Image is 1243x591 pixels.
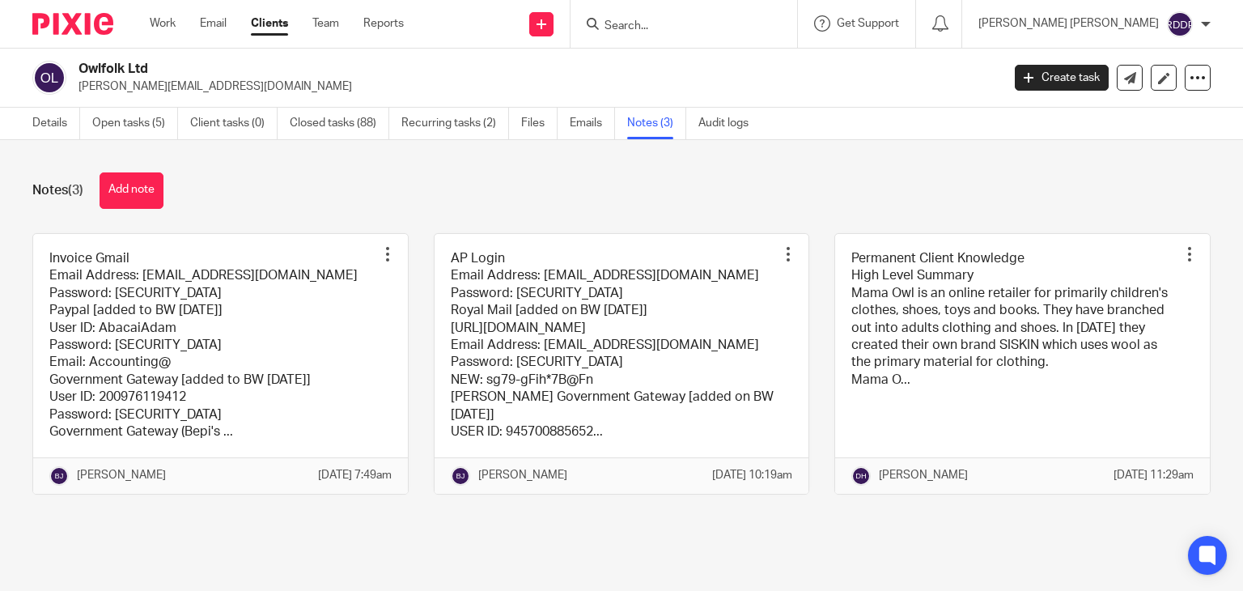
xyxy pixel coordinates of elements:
a: Email [200,15,227,32]
a: Files [521,108,558,139]
input: Search [603,19,749,34]
img: svg%3E [1167,11,1193,37]
p: [PERSON_NAME] [879,467,968,483]
p: [DATE] 11:29am [1114,467,1194,483]
a: Create task [1015,65,1109,91]
p: [PERSON_NAME] [PERSON_NAME] [978,15,1159,32]
a: Work [150,15,176,32]
p: [DATE] 7:49am [318,467,392,483]
a: Open tasks (5) [92,108,178,139]
span: (3) [68,184,83,197]
a: Notes (3) [627,108,686,139]
img: svg%3E [451,466,470,486]
a: Reports [363,15,404,32]
a: Details [32,108,80,139]
h2: Owlfolk Ltd [78,61,808,78]
button: Add note [100,172,163,209]
p: [PERSON_NAME] [77,467,166,483]
a: Team [312,15,339,32]
p: [PERSON_NAME][EMAIL_ADDRESS][DOMAIN_NAME] [78,79,991,95]
a: Audit logs [698,108,761,139]
img: Pixie [32,13,113,35]
a: Emails [570,108,615,139]
h1: Notes [32,182,83,199]
p: [PERSON_NAME] [478,467,567,483]
a: Clients [251,15,288,32]
img: svg%3E [851,466,871,486]
p: [DATE] 10:19am [712,467,792,483]
a: Recurring tasks (2) [401,108,509,139]
img: svg%3E [32,61,66,95]
a: Closed tasks (88) [290,108,389,139]
span: Get Support [837,18,899,29]
a: Client tasks (0) [190,108,278,139]
img: svg%3E [49,466,69,486]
